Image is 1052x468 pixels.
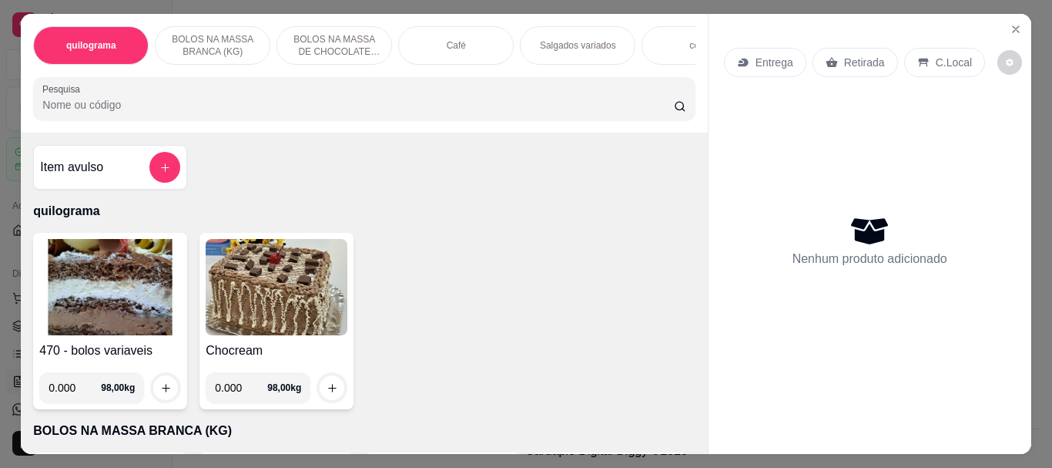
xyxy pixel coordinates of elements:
[168,33,257,58] p: BOLOS NA MASSA BRANCA (KG)
[755,55,793,70] p: Entrega
[66,39,116,52] p: quilograma
[936,55,972,70] p: C.Local
[33,422,695,440] p: BOLOS NA MASSA BRANCA (KG)
[540,39,616,52] p: Salgados variados
[320,375,344,400] button: increase-product-quantity
[149,152,180,183] button: add-separate-item
[33,202,695,221] p: quilograma
[49,372,101,403] input: 0.00
[997,50,1022,75] button: decrease-product-quantity
[689,39,709,52] p: copo
[290,33,379,58] p: BOLOS NA MASSA DE CHOCOLATE preço por (KG)
[447,39,466,52] p: Café
[40,158,103,177] h4: Item avulso
[206,239,347,335] img: product-image
[215,372,267,403] input: 0.00
[792,250,947,268] p: Nenhum produto adicionado
[39,239,181,335] img: product-image
[153,375,178,400] button: increase-product-quantity
[39,342,181,360] h4: 470 - bolos variaveis
[42,97,674,113] input: Pesquisa
[42,82,85,96] label: Pesquisa
[206,342,347,360] h4: Chocream
[1003,17,1028,42] button: Close
[844,55,885,70] p: Retirada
